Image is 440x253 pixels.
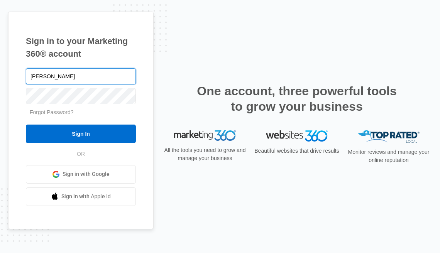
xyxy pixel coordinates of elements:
p: Monitor reviews and manage your online reputation [345,148,432,164]
span: OR [71,150,90,158]
img: Marketing 360 [174,130,236,141]
p: All the tools you need to grow and manage your business [162,146,248,162]
img: Top Rated Local [358,130,420,143]
h2: One account, three powerful tools to grow your business [195,83,399,114]
input: Email [26,68,136,84]
h1: Sign in to your Marketing 360® account [26,35,136,60]
span: Sign in with Apple Id [61,192,111,201]
span: Sign in with Google [63,170,110,178]
input: Sign In [26,125,136,143]
img: Websites 360 [266,130,328,142]
a: Sign in with Apple Id [26,187,136,206]
a: Sign in with Google [26,165,136,184]
a: Forgot Password? [30,109,74,115]
p: Beautiful websites that drive results [254,147,340,155]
